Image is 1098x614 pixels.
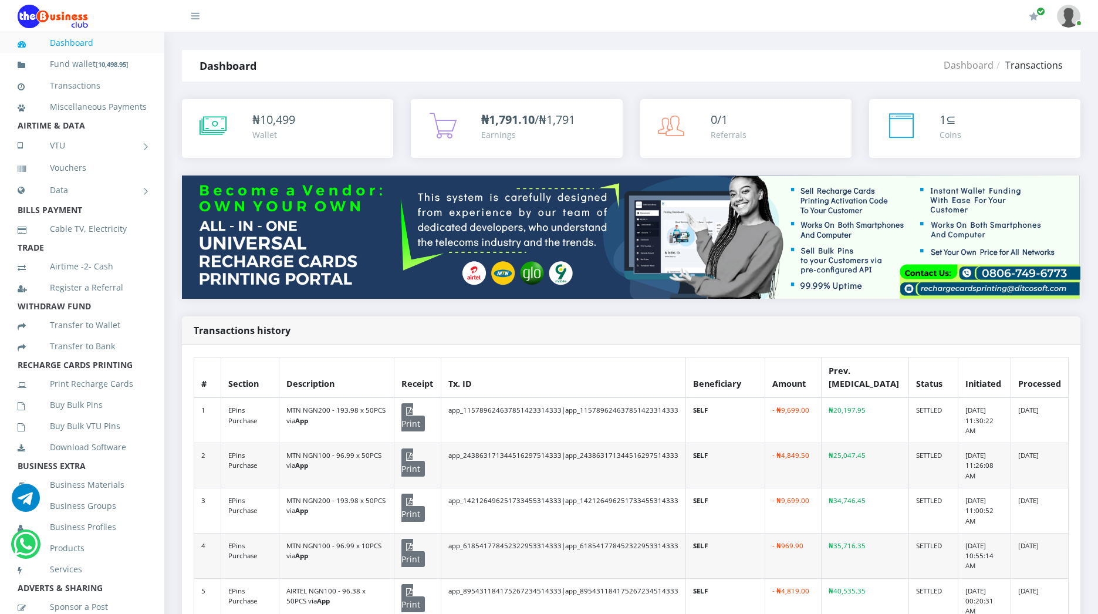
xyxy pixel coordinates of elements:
td: ₦35,716.35 [822,533,909,578]
td: - ₦4,849.50 [765,443,822,488]
th: Amount [765,357,822,398]
a: Airtime -2- Cash [18,253,147,280]
td: EPins Purchase [221,533,279,578]
div: Earnings [481,129,575,141]
td: MTN NGN100 - 96.99 x 10PCS via [279,533,394,578]
img: User [1057,5,1080,28]
span: Print [401,403,425,431]
span: 1 [940,112,946,127]
td: EPins Purchase [221,488,279,533]
div: Wallet [252,129,295,141]
small: [ ] [96,60,129,69]
td: 4 [194,533,221,578]
a: Products [18,535,147,562]
a: Transfer to Bank [18,333,147,360]
img: multitenant_rcp.png [182,176,1080,299]
span: Print [401,448,425,477]
td: [DATE] [1011,533,1068,578]
td: [DATE] [1011,397,1068,443]
a: VTU [18,131,147,160]
td: 3 [194,488,221,533]
span: Renew/Upgrade Subscription [1036,7,1045,16]
td: app_243863171344516297514333|app_243863171344516297514333 [441,443,686,488]
a: Register a Referral [18,274,147,301]
a: Business Materials [18,471,147,498]
span: 0/1 [711,112,728,127]
a: Fund wallet[10,498.95] [18,50,147,78]
a: Buy Bulk VTU Pins [18,413,147,440]
td: - ₦9,699.00 [765,397,822,443]
td: app_115789624637851423314333|app_115789624637851423314333 [441,397,686,443]
td: [DATE] 11:26:08 AM [958,443,1011,488]
a: 0/1 Referrals [640,99,852,158]
a: Print Recharge Cards [18,370,147,397]
a: Business Profiles [18,514,147,541]
a: Data [18,176,147,205]
th: Initiated [958,357,1011,398]
td: app_618541778452322953314333|app_618541778452322953314333 [441,533,686,578]
td: EPins Purchase [221,443,279,488]
strong: Dashboard [200,59,256,73]
td: [DATE] 11:30:22 AM [958,397,1011,443]
td: [DATE] [1011,488,1068,533]
a: Transactions [18,72,147,99]
div: Coins [940,129,961,141]
a: Dashboard [944,59,994,72]
b: App [295,551,308,560]
th: # [194,357,221,398]
td: SELF [686,397,765,443]
a: Services [18,556,147,583]
td: MTN NGN200 - 193.98 x 50PCS via [279,397,394,443]
td: SELF [686,488,765,533]
div: ⊆ [940,111,961,129]
div: ₦ [252,111,295,129]
i: Renew/Upgrade Subscription [1029,12,1038,21]
td: [DATE] [1011,443,1068,488]
td: SELF [686,443,765,488]
span: Print [401,539,425,567]
strong: Transactions history [194,324,290,337]
a: ₦1,791.10/₦1,791 Earnings [411,99,622,158]
td: ₦34,746.45 [822,488,909,533]
div: Referrals [711,129,746,141]
td: EPins Purchase [221,397,279,443]
td: ₦20,197.95 [822,397,909,443]
td: - ₦9,699.00 [765,488,822,533]
td: ₦25,047.45 [822,443,909,488]
b: App [295,506,308,515]
a: Miscellaneous Payments [18,93,147,120]
span: Print [401,494,425,522]
th: Receipt [394,357,441,398]
th: Section [221,357,279,398]
span: /₦1,791 [481,112,575,127]
a: Cable TV, Electricity [18,215,147,242]
a: Buy Bulk Pins [18,392,147,419]
a: Chat for support [13,539,38,558]
td: [DATE] 11:00:52 AM [958,488,1011,533]
th: Processed [1011,357,1068,398]
b: ₦1,791.10 [481,112,535,127]
th: Description [279,357,394,398]
span: 10,499 [260,112,295,127]
a: Dashboard [18,29,147,56]
th: Prev. [MEDICAL_DATA] [822,357,909,398]
th: Tx. ID [441,357,686,398]
td: MTN NGN200 - 193.98 x 50PCS via [279,488,394,533]
a: Transfer to Wallet [18,312,147,339]
td: SETTLED [909,397,958,443]
td: SETTLED [909,443,958,488]
b: App [295,416,308,425]
b: App [317,596,330,605]
th: Status [909,357,958,398]
td: - ₦969.90 [765,533,822,578]
td: SETTLED [909,533,958,578]
td: 1 [194,397,221,443]
td: 2 [194,443,221,488]
td: [DATE] 10:55:14 AM [958,533,1011,578]
td: SELF [686,533,765,578]
td: app_142126496251733455314333|app_142126496251733455314333 [441,488,686,533]
b: 10,498.95 [98,60,126,69]
th: Beneficiary [686,357,765,398]
b: App [295,461,308,470]
span: Print [401,584,425,612]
